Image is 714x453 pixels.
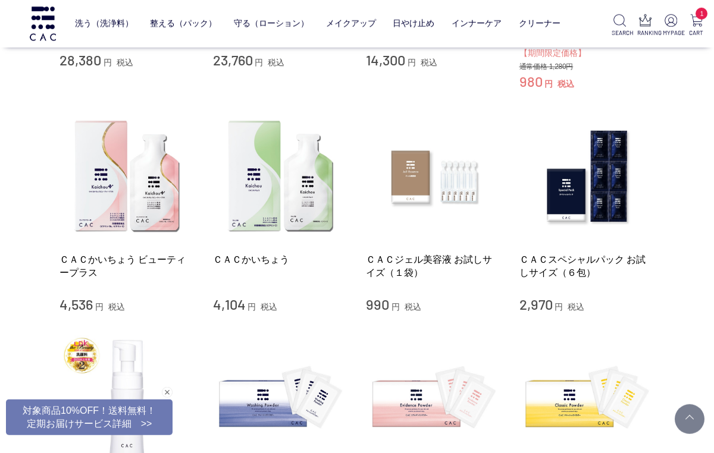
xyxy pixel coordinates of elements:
[213,253,349,266] a: ＣＡＣかいちょう
[408,58,416,67] span: 円
[663,29,679,37] p: MYPAGE
[637,29,653,37] p: RANKING
[393,10,434,37] a: 日やけ止め
[59,51,101,68] span: 28,380
[366,109,502,244] img: ＣＡＣジェル美容液 お試しサイズ（１袋）
[519,62,655,72] div: 通常価格 1,280円
[663,14,679,37] a: MYPAGE
[59,253,195,279] a: ＣＡＣかいちょう ビューティープラス
[637,14,653,37] a: RANKING
[612,29,628,37] p: SEARCH
[392,302,400,312] span: 円
[326,10,376,37] a: メイクアップ
[519,253,655,279] a: ＣＡＣスペシャルパック お試しサイズ（６包）
[255,58,263,67] span: 円
[150,10,217,37] a: 整える（パック）
[366,295,389,313] span: 990
[104,58,112,67] span: 円
[519,109,655,244] img: ＣＡＣスペシャルパック お試しサイズ（６包）
[612,14,628,37] a: SEARCH
[261,302,277,312] span: 税込
[59,295,93,313] span: 4,536
[568,302,584,312] span: 税込
[28,7,58,40] img: logo
[213,109,349,244] img: ＣＡＣかいちょう
[268,58,284,67] span: 税込
[558,79,574,89] span: 税込
[248,302,256,312] span: 円
[213,51,253,68] span: 23,760
[234,10,309,37] a: 守る（ローション）
[59,109,195,244] img: ＣＡＣかいちょう ビューティープラス
[75,10,133,37] a: 洗う（洗浄料）
[452,10,502,37] a: インナーケア
[405,302,421,312] span: 税込
[519,10,560,37] a: クリーナー
[544,79,553,89] span: 円
[108,302,125,312] span: 税込
[696,8,707,20] span: 1
[555,302,563,312] span: 円
[117,58,133,67] span: 税込
[95,302,104,312] span: 円
[519,295,553,313] span: 2,970
[519,73,543,90] span: 980
[366,51,405,68] span: 14,300
[688,29,704,37] p: CART
[366,253,502,279] a: ＣＡＣジェル美容液 お試しサイズ（１袋）
[688,14,704,37] a: 1 CART
[421,58,437,67] span: 税込
[519,46,655,60] div: 【期間限定価格】
[213,295,246,313] span: 4,104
